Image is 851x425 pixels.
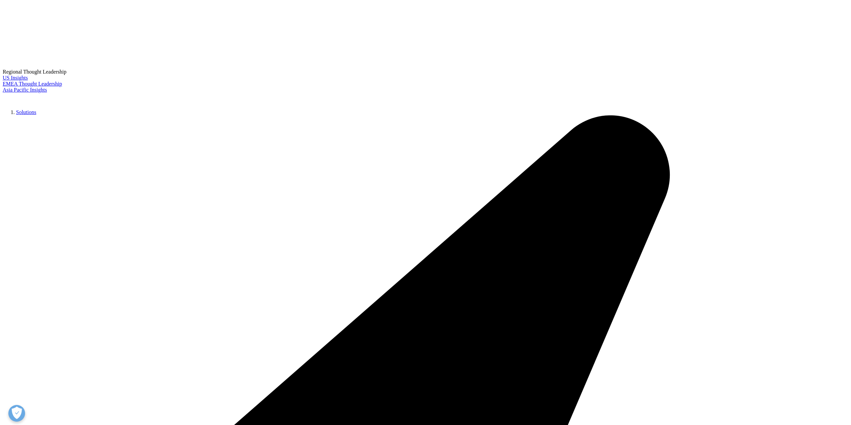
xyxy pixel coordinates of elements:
[8,405,25,422] button: Открыть настройки
[3,75,28,81] a: US Insights
[3,87,47,93] a: Asia Pacific Insights
[3,69,848,75] div: Regional Thought Leadership
[16,109,36,115] a: Solutions
[3,81,62,87] a: EMEA Thought Leadership
[3,93,56,103] img: IQVIA Healthcare Information Technology and Pharma Clinical Research Company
